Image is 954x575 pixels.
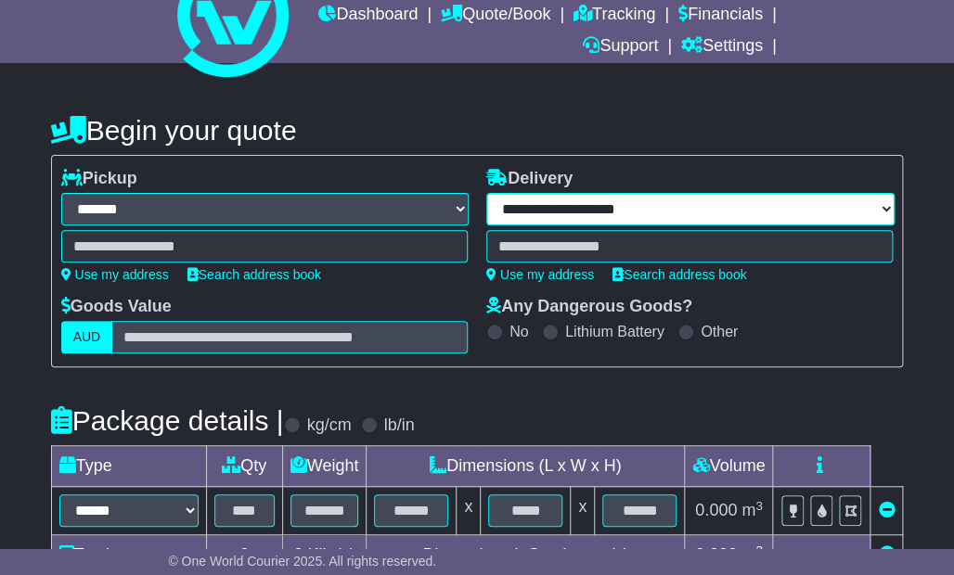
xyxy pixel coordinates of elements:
span: m [741,501,763,519]
label: Any Dangerous Goods? [486,297,692,317]
label: Other [701,323,738,340]
td: Qty [206,446,282,487]
span: 0.000 [695,545,737,564]
a: Use my address [486,267,594,282]
td: Dimensions (L x W x H) [367,446,685,487]
label: Lithium Battery [565,323,664,340]
span: 0 [293,545,303,564]
h4: Begin your quote [51,115,904,146]
a: Add new item [878,545,895,564]
span: 0.000 [695,501,737,519]
a: Search address book [612,267,746,282]
a: Use my address [61,267,169,282]
td: Type [51,446,206,487]
label: AUD [61,321,113,353]
td: Weight [282,446,367,487]
td: x [571,487,595,535]
label: lb/in [384,415,415,436]
td: Volume [685,446,773,487]
a: Remove this item [878,501,895,519]
sup: 3 [755,499,763,513]
span: © One World Courier 2025. All rights reserved. [168,554,436,569]
td: x [457,487,481,535]
label: kg/cm [307,415,352,436]
h4: Package details | [51,405,284,436]
label: Delivery [486,169,573,189]
label: Pickup [61,169,137,189]
label: Goods Value [61,297,172,317]
span: m [741,545,763,564]
a: Settings [681,32,763,63]
a: Support [583,32,658,63]
a: Search address book [187,267,321,282]
sup: 3 [755,543,763,557]
label: No [509,323,528,340]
